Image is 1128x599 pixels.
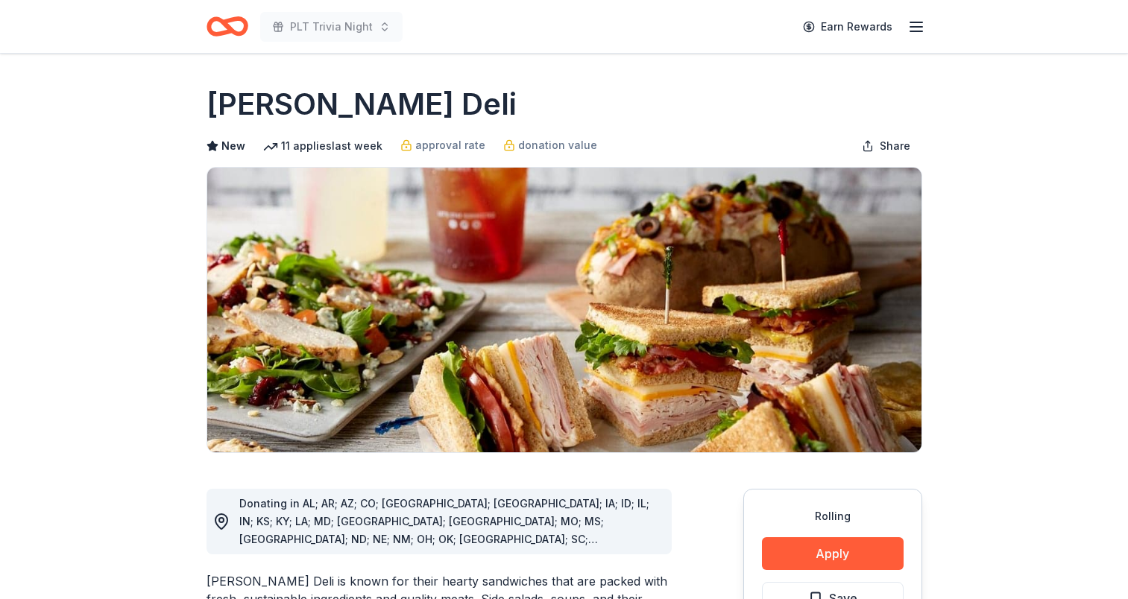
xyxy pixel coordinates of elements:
[762,537,904,570] button: Apply
[239,497,649,563] span: Donating in AL; AR; AZ; CO; [GEOGRAPHIC_DATA]; [GEOGRAPHIC_DATA]; IA; ID; IL; IN; KS; KY; LA; MD;...
[290,18,373,36] span: PLT Trivia Night
[263,137,382,155] div: 11 applies last week
[207,83,517,125] h1: [PERSON_NAME] Deli
[503,136,597,154] a: donation value
[260,12,403,42] button: PLT Trivia Night
[221,137,245,155] span: New
[415,136,485,154] span: approval rate
[762,507,904,525] div: Rolling
[880,137,910,155] span: Share
[207,9,248,44] a: Home
[850,131,922,161] button: Share
[518,136,597,154] span: donation value
[207,168,921,452] img: Image for McAlister's Deli
[794,13,901,40] a: Earn Rewards
[400,136,485,154] a: approval rate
